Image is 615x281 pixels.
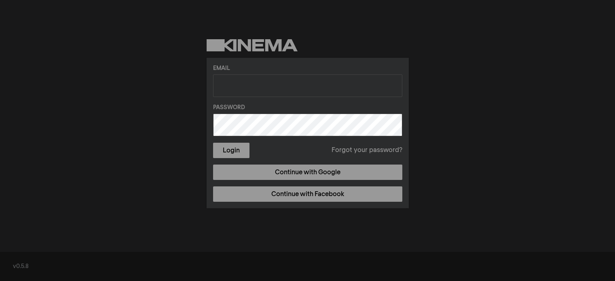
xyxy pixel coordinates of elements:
[13,262,602,271] div: v0.5.8
[332,146,402,155] a: Forgot your password?
[213,104,402,112] label: Password
[213,165,402,180] a: Continue with Google
[213,64,402,73] label: Email
[213,186,402,202] a: Continue with Facebook
[213,143,249,158] button: Login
